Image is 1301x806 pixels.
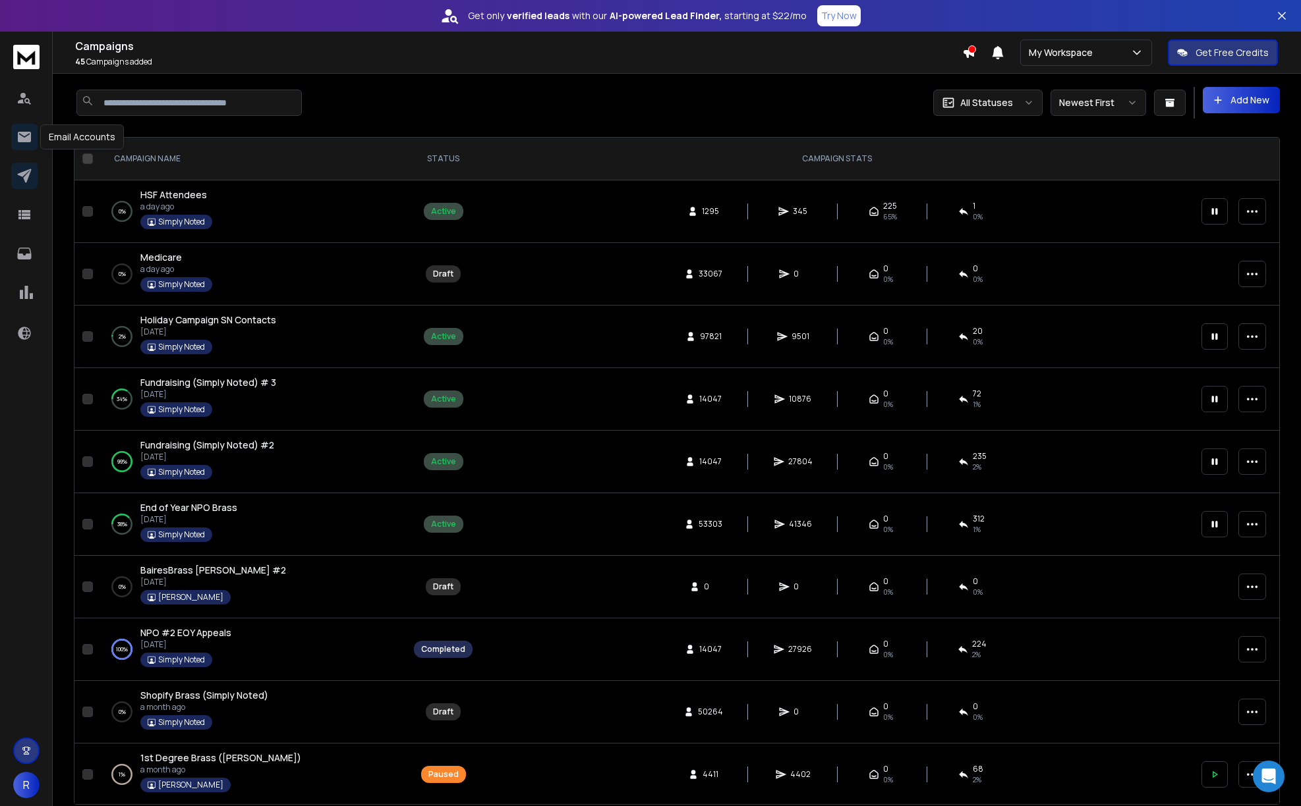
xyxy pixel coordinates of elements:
[699,644,722,655] span: 14047
[790,769,811,780] span: 4402
[98,306,406,368] td: 2%Holiday Campaign SN Contacts[DATE]Simply Noted
[158,655,205,665] p: Simply Noted
[75,56,85,67] span: 45
[973,587,983,597] span: 0%
[140,327,276,337] p: [DATE]
[433,269,453,279] div: Draft
[610,9,722,22] strong: AI-powered Lead Finder,
[140,376,276,389] a: Fundraising (Simply Noted) # 3
[973,263,978,274] span: 0
[98,618,406,681] td: 100%NPO #2 EOY Appeals[DATE]Simply Noted
[700,331,722,342] span: 97821
[119,267,126,281] p: 0 %
[140,501,237,514] span: End of Year NPO Brass
[140,765,301,775] p: a month ago
[789,394,811,404] span: 10876
[704,581,717,592] span: 0
[883,326,888,336] span: 0
[883,451,888,462] span: 0
[1253,761,1285,792] div: Open Intercom Messenger
[140,564,286,577] a: BairesBrass [PERSON_NAME] #2
[1203,87,1280,113] button: Add New
[468,9,807,22] p: Get only with our starting at $22/mo
[973,462,981,472] span: 2 %
[883,524,893,535] span: 0%
[140,389,276,400] p: [DATE]
[883,576,888,587] span: 0
[140,702,268,712] p: a month ago
[973,774,981,785] span: 2 %
[421,644,465,655] div: Completed
[98,743,406,806] td: 1%1st Degree Brass ([PERSON_NAME])a month ago[PERSON_NAME]
[140,626,231,639] a: NPO #2 EOY Appeals
[789,519,812,529] span: 41346
[821,9,857,22] p: Try Now
[140,751,301,765] a: 1st Degree Brass ([PERSON_NAME])
[973,201,975,211] span: 1
[973,514,985,524] span: 312
[428,769,459,780] div: Paused
[973,211,983,222] span: 0 %
[13,45,40,69] img: logo
[140,188,207,201] a: HSF Attendees
[119,580,126,593] p: 0 %
[98,556,406,618] td: 0%BairesBrass [PERSON_NAME] #2[DATE][PERSON_NAME]
[817,5,861,26] button: Try Now
[788,456,813,467] span: 27804
[140,313,276,326] span: Holiday Campaign SN Contacts
[158,342,205,352] p: Simply Noted
[703,769,718,780] span: 4411
[883,201,897,211] span: 225
[140,201,212,212] p: a day ago
[883,462,893,472] span: 0%
[140,689,268,702] a: Shopify Brass (Simply Noted)
[158,780,223,790] p: [PERSON_NAME]
[98,138,406,180] th: CAMPAIGN NAME
[883,399,893,410] span: 0%
[140,751,301,764] span: 1st Degree Brass ([PERSON_NAME])
[140,564,286,576] span: BairesBrass [PERSON_NAME] #2
[98,431,406,493] td: 99%Fundraising (Simply Noted) #2[DATE]Simply Noted
[117,518,127,531] p: 38 %
[973,274,983,284] span: 0%
[699,456,722,467] span: 14047
[117,455,127,468] p: 99 %
[973,701,978,712] span: 0
[406,138,480,180] th: STATUS
[973,451,987,462] span: 235
[13,772,40,798] button: R
[431,394,456,404] div: Active
[699,519,722,529] span: 53303
[98,243,406,306] td: 0%Medicarea day agoSimply Noted
[140,251,182,264] a: Medicare
[699,394,722,404] span: 14047
[1051,90,1146,116] button: Newest First
[140,639,231,650] p: [DATE]
[431,206,456,217] div: Active
[158,717,205,728] p: Simply Noted
[158,217,205,227] p: Simply Noted
[1196,46,1269,59] p: Get Free Credits
[98,180,406,243] td: 0%HSF Attendeesa day agoSimply Noted
[883,514,888,524] span: 0
[960,96,1013,109] p: All Statuses
[75,38,962,54] h1: Campaigns
[431,331,456,342] div: Active
[158,404,205,415] p: Simply Noted
[883,712,893,722] span: 0%
[98,493,406,556] td: 38%End of Year NPO Brass[DATE]Simply Noted
[883,389,888,399] span: 0
[158,467,205,477] p: Simply Noted
[140,439,274,451] span: Fundraising (Simply Noted) #2
[507,9,569,22] strong: verified leads
[158,529,205,540] p: Simply Noted
[433,707,453,717] div: Draft
[140,626,231,639] span: NPO #2 EOY Appeals
[883,764,888,774] span: 0
[140,501,237,514] a: End of Year NPO Brass
[794,581,807,592] span: 0
[140,452,274,462] p: [DATE]
[883,774,893,785] span: 0%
